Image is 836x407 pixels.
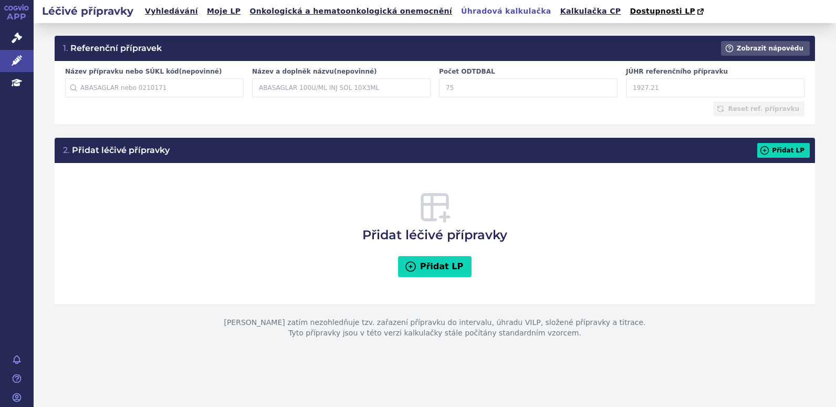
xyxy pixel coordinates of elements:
[246,4,455,18] a: Onkologická a hematoonkologická onemocnění
[204,4,244,18] a: Moje LP
[179,68,222,75] span: (nepovinné)
[362,190,507,244] h3: Přidat léčivé přípravky
[63,145,70,155] span: 2.
[626,67,804,76] label: JÚHR referenčního přípravku
[142,4,201,18] a: Vyhledávání
[398,256,472,277] button: Přidat LP
[757,143,810,158] button: Přidat LP
[557,4,624,18] a: Kalkulačka CP
[65,67,244,76] label: Název přípravku nebo SÚKL kód
[55,305,815,351] p: [PERSON_NAME] zatím nezohledňuje tzv. zařazení přípravku do intervalu, úhradu VILP, složené přípr...
[63,43,68,53] span: 1.
[334,68,377,75] span: (nepovinné)
[63,43,162,54] h3: Referenční přípravek
[630,7,695,15] span: Dostupnosti LP
[252,78,431,97] input: ABASAGLAR 100U/ML INJ SOL 10X3ML
[252,67,431,76] label: Název a doplněk názvu
[721,41,810,56] button: Zobrazit nápovědu
[626,4,709,19] a: Dostupnosti LP
[65,78,244,97] input: ABASAGLAR nebo 0210171
[439,78,618,97] input: 75
[458,4,555,18] a: Úhradová kalkulačka
[439,67,618,76] label: Počet ODTDBAL
[34,4,142,18] h2: Léčivé přípravky
[63,145,170,156] h3: Přidat léčivé přípravky
[626,78,804,97] input: 1927.21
